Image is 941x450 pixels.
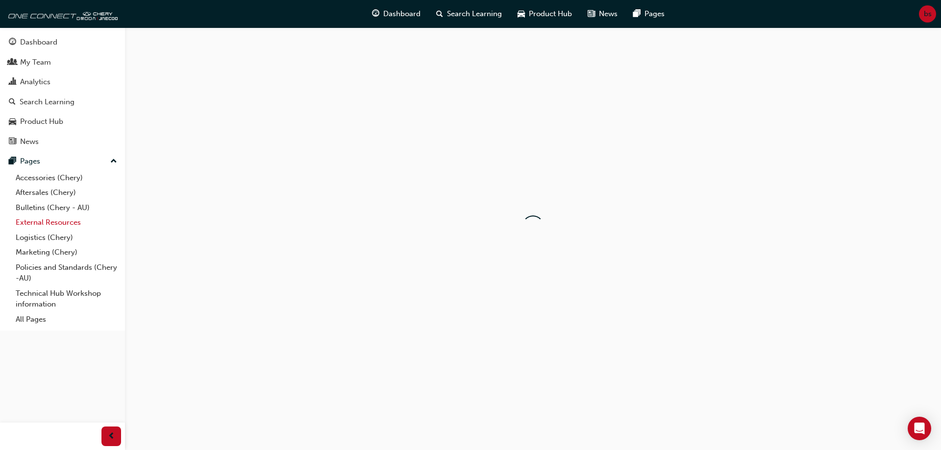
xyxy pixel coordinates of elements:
span: people-icon [9,58,16,67]
a: Product Hub [4,113,121,131]
a: news-iconNews [580,4,625,24]
span: car-icon [9,118,16,126]
div: Analytics [20,76,50,88]
div: My Team [20,57,51,68]
a: car-iconProduct Hub [510,4,580,24]
a: News [4,133,121,151]
img: oneconnect [5,4,118,24]
span: pages-icon [633,8,641,20]
div: Pages [20,156,40,167]
span: car-icon [518,8,525,20]
a: All Pages [12,312,121,327]
button: Pages [4,152,121,170]
span: pages-icon [9,157,16,166]
a: Search Learning [4,93,121,111]
span: guage-icon [9,38,16,47]
span: chart-icon [9,78,16,87]
div: Dashboard [20,37,57,48]
a: My Team [4,53,121,71]
a: External Resources [12,215,121,230]
a: Technical Hub Workshop information [12,286,121,312]
div: Product Hub [20,116,63,127]
span: search-icon [9,98,16,107]
a: Dashboard [4,33,121,51]
span: prev-icon [108,430,115,443]
a: Bulletins (Chery - AU) [12,200,121,215]
button: bs [919,5,936,23]
span: Search Learning [447,8,502,20]
a: Analytics [4,73,121,91]
span: news-icon [9,138,16,146]
a: pages-iconPages [625,4,672,24]
a: Policies and Standards (Chery -AU) [12,260,121,286]
span: search-icon [436,8,443,20]
span: guage-icon [372,8,379,20]
a: search-iconSearch Learning [428,4,510,24]
span: News [599,8,618,20]
span: Dashboard [383,8,421,20]
span: Product Hub [529,8,572,20]
span: news-icon [588,8,595,20]
button: DashboardMy TeamAnalyticsSearch LearningProduct HubNews [4,31,121,152]
span: Pages [644,8,665,20]
a: Marketing (Chery) [12,245,121,260]
div: Open Intercom Messenger [908,417,931,440]
a: Accessories (Chery) [12,170,121,186]
a: Aftersales (Chery) [12,185,121,200]
a: guage-iconDashboard [364,4,428,24]
div: News [20,136,39,147]
a: Logistics (Chery) [12,230,121,245]
div: Search Learning [20,96,74,108]
span: bs [924,8,932,20]
span: up-icon [110,155,117,168]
